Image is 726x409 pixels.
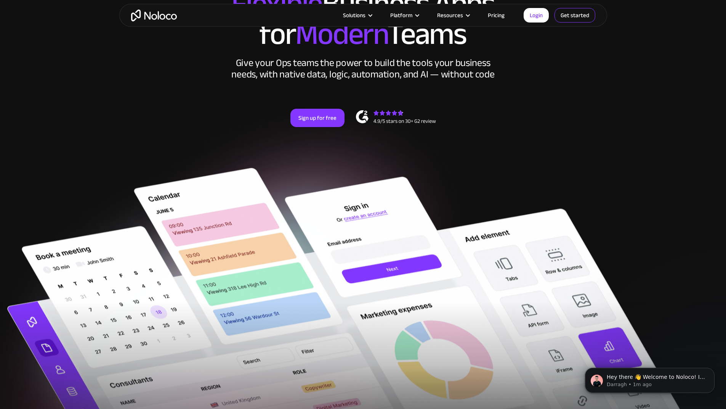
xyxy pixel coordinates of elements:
[390,10,412,20] div: Platform
[343,10,365,20] div: Solutions
[524,8,549,23] a: Login
[333,10,381,20] div: Solutions
[295,6,387,63] span: Modern
[381,10,428,20] div: Platform
[555,8,595,23] a: Get started
[290,109,345,127] a: Sign up for free
[131,10,177,21] a: home
[437,10,463,20] div: Resources
[230,57,497,80] div: Give your Ops teams the power to build the tools your business needs, with native data, logic, au...
[478,10,514,20] a: Pricing
[574,352,726,405] iframe: Intercom notifications message
[428,10,478,20] div: Resources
